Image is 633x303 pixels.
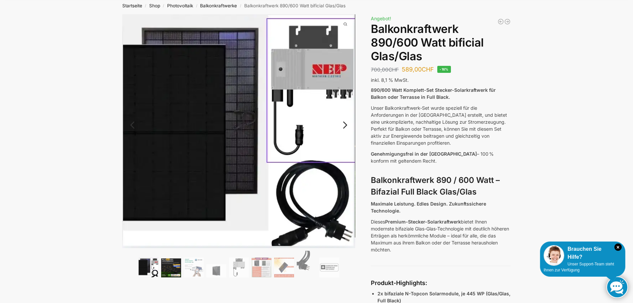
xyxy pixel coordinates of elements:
i: Schließen [614,243,622,251]
bdi: 589,00 [402,66,434,73]
strong: Maximale Leistung. Edles Design. Zukunftssichere Technologie. [371,201,486,214]
span: CHF [388,67,399,73]
strong: Premium-Stecker-Solarkraftwerk [385,219,461,225]
h1: Balkonkraftwerk 890/600 Watt bificial Glas/Glas [371,22,511,63]
a: Steckerkraftwerk 890/600 Watt, mit Ständer für Terrasse inkl. Lieferung [504,18,511,25]
img: Balkonkraftwerk 890/600 Watt bificial Glas/Glas – Bild 5 [229,257,249,277]
span: inkl. 8,1 % MwSt. [371,77,409,83]
bdi: 700,00 [371,67,399,73]
span: Angebot! [371,16,391,21]
span: Unser Support-Team steht Ihnen zur Verfügung [544,262,614,272]
span: CHF [422,66,434,73]
p: Unser Balkonkraftwerk-Set wurde speziell für die Anforderungen in der [GEOGRAPHIC_DATA] erstellt,... [371,104,511,146]
img: Balkonkraftwerk 890/600 Watt bificial Glas/Glas 3 [355,14,588,237]
a: Photovoltaik [167,3,193,8]
p: Dieses bietet Ihnen modernste bifaziale Glas-Glas-Technologie mit deutlich höheren Erträgen als h... [371,218,511,253]
img: Anschlusskabel-3meter_schweizer-stecker [297,251,317,277]
span: / [142,3,149,9]
img: Bificial 30 % mehr Leistung [274,257,294,277]
span: – 100 % konform mit geltendem Recht. [371,151,494,164]
img: Bificiales Hochleistungsmodul [139,257,158,277]
img: Balkonkraftwerk 890/600 Watt bificial Glas/Glas 1 [122,14,356,248]
strong: Balkonkraftwerk 890 / 600 Watt – Bifazial Full Black Glas/Glas [371,175,500,197]
a: Startseite [122,3,142,8]
span: Genehmigungsfrei in der [GEOGRAPHIC_DATA] [371,151,477,157]
img: Bificial im Vergleich zu billig Modulen [252,257,271,277]
span: / [193,3,200,9]
img: Balkonkraftwerk 890/600 Watt bificial Glas/Glas – Bild 3 [184,257,204,277]
strong: 890/600 Watt Komplett-Set Stecker-Solarkraftwerk für Balkon oder Terrasse in Full Black. [371,87,496,100]
img: Balkonkraftwerk 890/600 Watt bificial Glas/Glas – Bild 9 [319,257,339,277]
img: Balkonkraftwerk 890/600 Watt bificial Glas/Glas – Bild 2 [161,258,181,277]
a: Shop [149,3,160,8]
a: 890/600 Watt Solarkraftwerk + 2,7 KW Batteriespeicher Genehmigungsfrei [497,18,504,25]
img: Maysun [206,264,226,277]
span: -16% [437,66,451,73]
span: / [237,3,244,9]
div: Brauchen Sie Hilfe? [544,245,622,261]
img: Customer service [544,245,564,266]
a: Balkonkraftwerke [200,3,237,8]
strong: Produkt-Highlights: [371,279,427,286]
span: / [160,3,167,9]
